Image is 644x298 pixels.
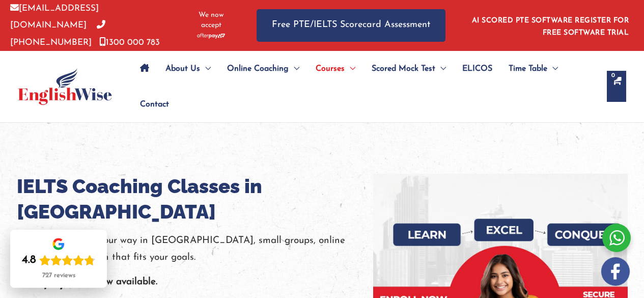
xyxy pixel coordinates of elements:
[219,51,307,87] a: Online CoachingMenu Toggle
[165,51,200,87] span: About Us
[18,68,112,105] img: cropped-ew-logo
[99,38,160,47] a: 1300 000 783
[289,51,299,87] span: Menu Toggle
[466,9,634,42] aside: Header Widget 1
[509,51,547,87] span: Time Table
[363,51,454,87] a: Scored Mock TestMenu Toggle
[601,257,630,286] img: white-facebook.png
[435,51,446,87] span: Menu Toggle
[191,10,231,31] span: We now accept
[316,51,345,87] span: Courses
[197,33,225,39] img: Afterpay-Logo
[132,87,169,122] a: Contact
[17,174,373,225] h1: IELTS Coaching Classes in [GEOGRAPHIC_DATA]
[140,87,169,122] span: Contact
[157,51,219,87] a: About UsMenu Toggle
[372,51,435,87] span: Scored Mock Test
[307,51,363,87] a: CoursesMenu Toggle
[227,51,289,87] span: Online Coaching
[17,232,373,266] p: Practice for IELTS your way in [GEOGRAPHIC_DATA], small groups, online flexibility, and a plan th...
[22,253,95,267] div: Rating: 4.8 out of 5
[200,51,211,87] span: Menu Toggle
[547,51,558,87] span: Menu Toggle
[86,277,157,287] b: is now available.
[454,51,500,87] a: ELICOS
[42,272,75,280] div: 727 reviews
[132,51,597,122] nav: Site Navigation: Main Menu
[607,71,626,102] a: View Shopping Cart, empty
[500,51,566,87] a: Time TableMenu Toggle
[257,9,445,41] a: Free PTE/IELTS Scorecard Assessment
[345,51,355,87] span: Menu Toggle
[10,4,99,30] a: [EMAIL_ADDRESS][DOMAIN_NAME]
[10,21,105,46] a: [PHONE_NUMBER]
[22,253,36,267] div: 4.8
[462,51,492,87] span: ELICOS
[472,17,629,37] a: AI SCORED PTE SOFTWARE REGISTER FOR FREE SOFTWARE TRIAL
